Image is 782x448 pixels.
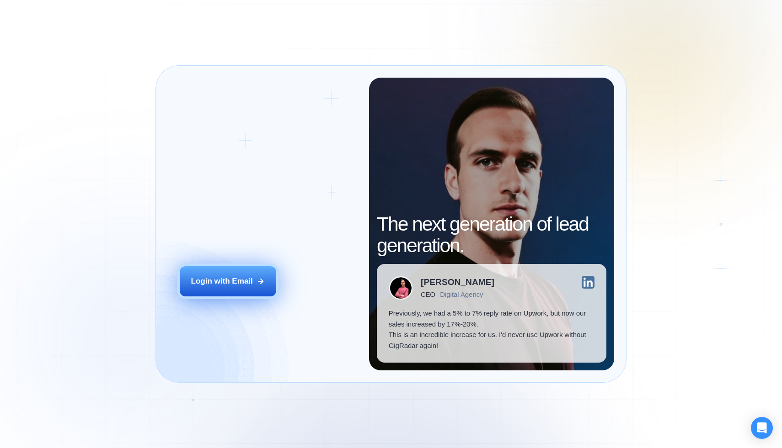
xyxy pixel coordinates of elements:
div: Open Intercom Messenger [751,417,773,439]
div: Login with Email [191,276,253,287]
p: Previously, we had a 5% to 7% reply rate on Upwork, but now our sales increased by 17%-20%. This ... [389,308,595,351]
h2: The next generation of lead generation. [377,213,606,256]
div: CEO [421,290,435,298]
button: Login with Email [180,266,277,296]
div: Digital Agency [440,290,483,298]
div: [PERSON_NAME] [421,278,494,286]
